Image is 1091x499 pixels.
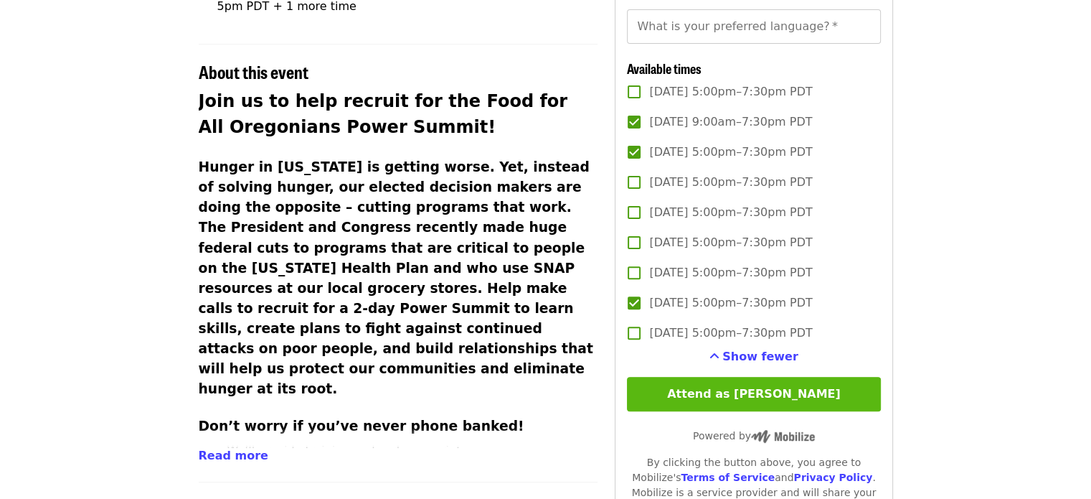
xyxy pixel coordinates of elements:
span: [DATE] 5:00pm–7:30pm PDT [649,294,812,312]
input: What is your preferred language? [627,9,880,44]
span: [DATE] 5:00pm–7:30pm PDT [649,234,812,251]
a: Privacy Policy [793,472,872,483]
span: [DATE] 9:00am–7:30pm PDT [649,113,812,131]
span: Read more [199,449,268,462]
span: [DATE] 5:00pm–7:30pm PDT [649,264,812,281]
li: We’ll provide training and a phone script [227,442,598,460]
span: [DATE] 5:00pm–7:30pm PDT [649,144,812,161]
h3: Hunger in [US_STATE] is getting worse. Yet, instead of solving hunger, our elected decision maker... [199,157,598,399]
span: Available times [627,59,702,78]
span: [DATE] 5:00pm–7:30pm PDT [649,204,812,221]
a: Terms of Service [681,472,775,483]
span: About this event [199,59,308,84]
button: Read more [199,447,268,465]
span: Powered by [693,430,815,442]
img: Powered by Mobilize [751,430,815,443]
span: Show fewer [722,350,798,363]
span: [DATE] 5:00pm–7:30pm PDT [649,174,812,191]
span: [DATE] 5:00pm–7:30pm PDT [649,83,812,101]
h2: Join us to help recruit for the Food for All Oregonians Power Summit! [199,88,598,140]
span: [DATE] 5:00pm–7:30pm PDT [649,325,812,342]
button: Attend as [PERSON_NAME] [627,377,880,411]
button: See more timeslots [709,348,798,365]
h3: Don’t worry if you’ve never phone banked! [199,416,598,437]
